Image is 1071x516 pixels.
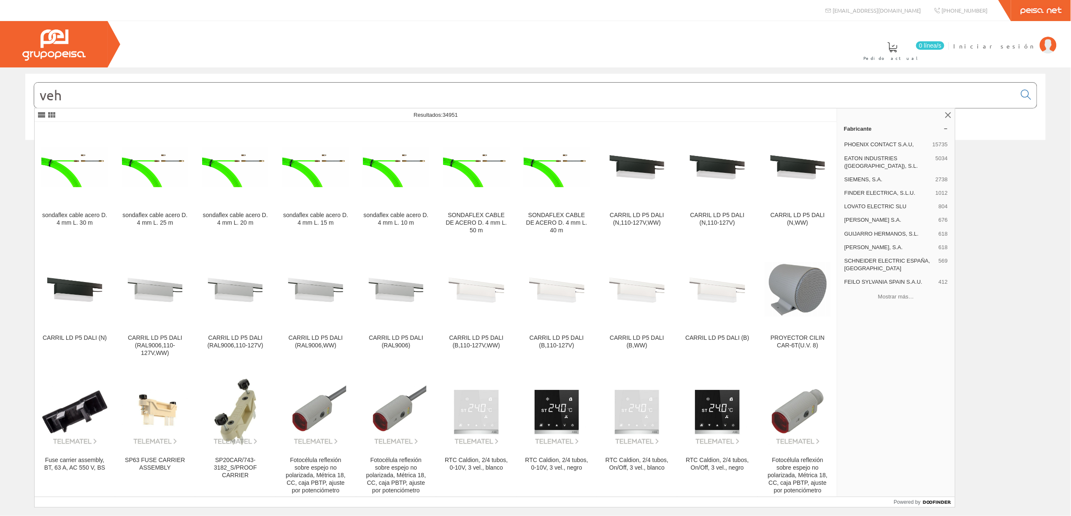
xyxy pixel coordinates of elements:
div: sondaflex cable acero D. 4 mm L. 20 m [202,212,268,227]
div: CARRIL LD P5 DALI (B,110-127V,WW) [443,334,509,349]
img: Fotocélula reflexión sobre espejo no polarizada, Métrica 18, CC, caja PBTP, ajuste por potenciómetro [363,379,429,445]
div: © Grupo Peisa [25,150,1046,158]
span: 804 [938,203,948,210]
img: RTC Caldion, 2/4 tubos, 0-10V, 3 vel., negro [524,379,590,445]
a: SONDAFLEX CABLE DE ACERO D. 4 mm L. 50 m SONDAFLEX CABLE DE ACERO D. 4 mm L. 50 m [436,122,516,244]
span: [EMAIL_ADDRESS][DOMAIN_NAME] [833,7,921,14]
div: Fuse carrier assembly, BT, 63 A, AC 550 V, BS [41,457,108,472]
div: CARRIL LD P5 DALI (RAL9006) [363,334,429,349]
div: CARRIL LD P5 DALI (N,WW) [765,212,831,227]
a: SP20CAR/743-3182_S/PROOF CARRIER SP20CAR/743-3182_S/PROOF CARRIER [195,367,275,504]
span: FINDER ELECTRICA, S.L.U. [844,189,932,197]
div: Fotocélula reflexión sobre espejo no polarizada, Métrica 18, CC, caja PBTP, ajuste por potenciómetro [363,457,429,494]
img: CARRIL LD P5 DALI (RAL9006,110-127V) [202,260,268,320]
span: 618 [938,244,948,251]
span: FEILO SYLVANIA SPAIN S.A.U. [844,278,935,286]
a: sondaflex cable acero D. 4 mm L. 30 m sondaflex cable acero D. 4 mm L. 30 m [35,122,114,244]
img: SONDAFLEX CABLE DE ACERO D. 4 mm L. 40 m [524,147,590,187]
img: RTC Caldion, 2/4 tubos, On/Off, 3 vel., blanco [604,379,670,445]
a: SONDAFLEX CABLE DE ACERO D. 4 mm L. 40 m SONDAFLEX CABLE DE ACERO D. 4 mm L. 40 m [517,122,597,244]
img: sondaflex cable acero D. 4 mm L. 25 m [122,147,188,187]
a: CARRIL LD P5 DALI (B) CARRIL LD P5 DALI (B) [677,245,757,367]
img: CARRIL LD P5 DALI (B) [684,260,750,320]
span: [PHONE_NUMBER] [942,7,988,14]
a: Fotocélula reflexión sobre espejo no polarizada, Métrica 18, CC, caja PBTP, ajuste por potencióme... [356,367,436,504]
a: CARRIL LD P5 DALI (B,110-127V,WW) CARRIL LD P5 DALI (B,110-127V,WW) [436,245,516,367]
a: SP63 FUSE CARRIER ASSEMBLY SP63 FUSE CARRIER ASSEMBLY [115,367,195,504]
a: sondaflex cable acero D. 4 mm L. 20 m sondaflex cable acero D. 4 mm L. 20 m [195,122,275,244]
img: CARRIL LD P5 DALI (B,110-127V) [524,260,590,320]
a: CARRIL LD P5 DALI (B,WW) CARRIL LD P5 DALI (B,WW) [597,245,677,367]
img: CARRIL LD P5 DALI (N,WW) [765,137,831,197]
img: sondaflex cable acero D. 4 mm L. 30 m [41,147,108,187]
span: GUIJARRO HERMANOS, S.L. [844,230,935,238]
img: Fotocélula reflexión sobre espejo no polarizada, Métrica 18, CC, caja PBTP, ajuste por potenciómetro [765,379,831,445]
span: Iniciar sesión [954,42,1036,50]
span: SCHNEIDER ELECTRIC ESPAÑA, [GEOGRAPHIC_DATA] [844,257,935,272]
img: SONDAFLEX CABLE DE ACERO D. 4 mm L. 50 m [443,147,509,187]
img: CARRIL LD P5 DALI (N) [41,260,108,320]
a: Fuse carrier assembly, BT, 63 A, AC 550 V, BS Fuse carrier assembly, BT, 63 A, AC 550 V, BS [35,367,114,504]
img: Grupo Peisa [22,30,86,61]
img: RTC Caldion, 2/4 tubos, 0-10V, 3 vel., blanco [443,379,509,445]
div: CARRIL LD P5 DALI (N,110-127V,WW) [604,212,670,227]
span: Powered by [894,498,920,506]
div: CARRIL LD P5 DALI (B,110-127V) [524,334,590,349]
a: CARRIL LD P5 DALI (B,110-127V) CARRIL LD P5 DALI (B,110-127V) [517,245,597,367]
div: Fotocélula reflexión sobre espejo no polarizada, Métrica 18, CC, caja PBTP, ajuste por potenciómetro [282,457,349,494]
span: [PERSON_NAME], S.A. [844,244,935,251]
img: SP63 FUSE CARRIER ASSEMBLY [122,379,188,445]
div: Fotocélula reflexión sobre espejo no polarizada, Métrica 18, CC, caja PBTP, ajuste por potenciómetro [765,457,831,494]
img: sondaflex cable acero D. 4 mm L. 20 m [202,147,268,187]
div: CARRIL LD P5 DALI (B,WW) [604,334,670,349]
span: 412 [938,278,948,286]
span: 2738 [936,176,948,183]
div: CARRIL LD P5 DALI (RAL9006,110-127V) [202,334,268,349]
a: CARRIL LD P5 DALI (RAL9006,WW) CARRIL LD P5 DALI (RAL9006,WW) [276,245,355,367]
a: RTC Caldion, 2/4 tubos, 0-10V, 3 vel., negro RTC Caldion, 2/4 tubos, 0-10V, 3 vel., negro [517,367,597,504]
div: RTC Caldion, 2/4 tubos, 0-10V, 3 vel., negro [524,457,590,472]
img: CARRIL LD P5 DALI (N,110-127V) [684,137,750,197]
div: sondaflex cable acero D. 4 mm L. 30 m [41,212,108,227]
div: CARRIL LD P5 DALI (N) [41,334,108,342]
div: RTC Caldion, 2/4 tubos, On/Off, 3 vel., negro [684,457,750,472]
div: CARRIL LD P5 DALI (N,110-127V) [684,212,750,227]
span: 618 [938,230,948,238]
a: PROYECTOR CILIN CAR-6T(U.V. 8) PROYECTOR CILIN CAR-6T(U.V. 8) [758,245,838,367]
a: RTC Caldion, 2/4 tubos, 0-10V, 3 vel., blanco RTC Caldion, 2/4 tubos, 0-10V, 3 vel., blanco [436,367,516,504]
div: PROYECTOR CILIN CAR-6T(U.V. 8) [765,334,831,349]
div: SP63 FUSE CARRIER ASSEMBLY [122,457,188,472]
a: Fotocélula reflexión sobre espejo no polarizada, Métrica 18, CC, caja PBTP, ajuste por potencióme... [758,367,838,504]
img: CARRIL LD P5 DALI (N,110-127V,WW) [604,137,670,197]
img: PROYECTOR CILIN CAR-6T(U.V. 8) [765,262,831,317]
img: sondaflex cable acero D. 4 mm L. 15 m [282,147,349,187]
a: CARRIL LD P5 DALI (RAL9006,110-127V,WW) CARRIL LD P5 DALI (RAL9006,110-127V,WW) [115,245,195,367]
a: sondaflex cable acero D. 4 mm L. 25 m sondaflex cable acero D. 4 mm L. 25 m [115,122,195,244]
a: RTC Caldion, 2/4 tubos, On/Off, 3 vel., blanco RTC Caldion, 2/4 tubos, On/Off, 3 vel., blanco [597,367,677,504]
span: 15735 [933,141,948,148]
div: sondaflex cable acero D. 4 mm L. 15 m [282,212,349,227]
button: Mostrar más… [841,290,952,304]
a: sondaflex cable acero D. 4 mm L. 15 m sondaflex cable acero D. 4 mm L. 15 m [276,122,355,244]
a: RTC Caldion, 2/4 tubos, On/Off, 3 vel., negro RTC Caldion, 2/4 tubos, On/Off, 3 vel., negro [677,367,757,504]
a: sondaflex cable acero D. 4 mm L. 10 m sondaflex cable acero D. 4 mm L. 10 m [356,122,436,244]
img: Fotocélula reflexión sobre espejo no polarizada, Métrica 18, CC, caja PBTP, ajuste por potenciómetro [282,379,349,445]
div: SONDAFLEX CABLE DE ACERO D. 4 mm L. 50 m [443,212,509,234]
div: SONDAFLEX CABLE DE ACERO D. 4 mm L. 40 m [524,212,590,234]
span: PHOENIX CONTACT S.A.U, [844,141,929,148]
input: Buscar... [34,83,1016,108]
img: SP20CAR/743-3182_S/PROOF CARRIER [202,379,268,445]
span: 569 [938,257,948,272]
a: Fotocélula reflexión sobre espejo no polarizada, Métrica 18, CC, caja PBTP, ajuste por potencióme... [276,367,355,504]
span: 34951 [443,112,458,118]
div: CARRIL LD P5 DALI (RAL9006,110-127V,WW) [122,334,188,357]
span: SIEMENS, S.A. [844,176,932,183]
img: CARRIL LD P5 DALI (RAL9006,110-127V,WW) [122,260,188,320]
a: CARRIL LD P5 DALI (N,110-127V) CARRIL LD P5 DALI (N,110-127V) [677,122,757,244]
a: CARRIL LD P5 DALI (N) CARRIL LD P5 DALI (N) [35,245,114,367]
a: CARRIL LD P5 DALI (N,110-127V,WW) CARRIL LD P5 DALI (N,110-127V,WW) [597,122,677,244]
a: Iniciar sesión [954,35,1057,43]
div: RTC Caldion, 2/4 tubos, 0-10V, 3 vel., blanco [443,457,509,472]
div: RTC Caldion, 2/4 tubos, On/Off, 3 vel., blanco [604,457,670,472]
img: CARRIL LD P5 DALI (B,110-127V,WW) [443,260,509,320]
